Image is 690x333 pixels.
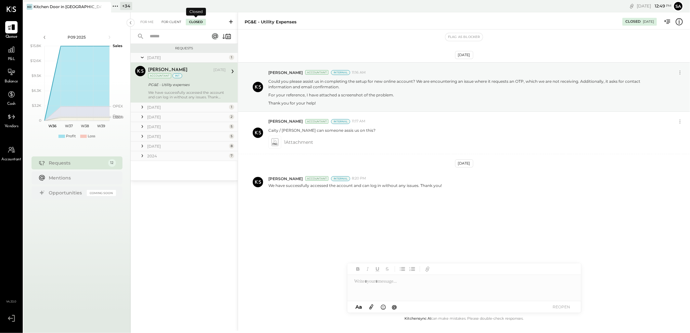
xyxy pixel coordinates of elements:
[147,153,227,159] div: 2024
[33,4,101,9] div: Kitchen Door in [GEOGRAPHIC_DATA]
[352,119,365,124] span: 11:17 AM
[39,118,41,123] text: 0
[373,265,382,273] button: Underline
[268,176,303,181] span: [PERSON_NAME]
[30,58,41,63] text: $12.6K
[147,105,227,110] div: [DATE]
[113,114,124,118] text: Occu...
[88,134,95,139] div: Loss
[637,3,671,9] div: [DATE]
[186,19,206,25] div: Closed
[305,176,328,181] div: Accountant
[186,8,206,16] div: Closed
[0,111,22,129] a: Vendors
[392,304,397,310] span: @
[0,88,22,107] a: Cash
[147,124,227,129] div: [DATE]
[134,46,235,51] div: Requests
[81,124,89,128] text: W38
[2,157,21,163] span: Accountant
[455,159,473,167] div: [DATE]
[354,303,364,311] button: Aa
[65,124,73,128] text: W37
[87,190,116,196] div: Coming Soon
[7,101,16,107] span: Cash
[48,124,57,128] text: W36
[32,88,41,93] text: $6.3K
[8,56,15,62] span: P&L
[364,265,372,273] button: Italic
[158,19,185,25] div: For Client
[305,119,328,124] div: Accountant
[643,19,654,24] div: [DATE]
[352,176,366,181] span: 8:20 PM
[245,19,297,25] div: PG&E - Utility expenses
[148,73,171,78] div: Accountant
[268,183,442,188] p: We have successfully accessed the account and can log in without any issues. Thank you!
[32,73,41,78] text: $9.5K
[229,124,234,129] div: 5
[229,114,234,119] div: 2
[268,100,664,106] p: Thank you for your help!
[30,43,41,48] text: $15.8K
[359,304,362,310] span: a
[113,115,122,119] text: Labor
[0,144,22,163] a: Accountant
[49,190,83,196] div: Opportunities
[113,43,122,48] text: Sales
[148,90,226,99] div: We have successfully accessed the account and can log in without any issues. Thank you!
[268,79,664,90] p: Could you please assist us in completing the setup for new online account? We are encountering an...
[268,70,303,75] span: [PERSON_NAME]
[6,34,18,40] span: Queue
[284,136,313,149] span: 1 Attachment
[331,176,350,181] div: Internal
[213,68,226,73] div: [DATE]
[268,92,664,98] p: For your reference, I have attached a screenshot of the problem.
[268,118,303,124] span: [PERSON_NAME]
[229,134,234,139] div: 5
[229,153,234,158] div: 7
[27,4,32,10] div: KD
[0,66,22,85] a: Balance
[49,34,105,40] div: P09 2025
[97,124,105,128] text: W39
[408,265,416,273] button: Ordered List
[549,302,575,311] button: REOPEN
[147,114,227,120] div: [DATE]
[0,43,22,62] a: P&L
[66,134,76,139] div: Profit
[147,143,227,149] div: [DATE]
[445,33,483,41] button: Flag as Blocker
[331,70,350,75] div: Internal
[390,303,399,311] button: @
[172,73,182,78] div: int
[423,265,432,273] button: Add URL
[398,265,407,273] button: Unordered List
[147,134,227,139] div: [DATE]
[455,51,473,59] div: [DATE]
[5,79,18,85] span: Balance
[113,104,123,108] text: OPEX
[5,124,19,129] span: Vendors
[305,70,328,75] div: Accountant
[331,119,350,124] div: Internal
[148,81,224,88] div: PG&E - Utility expenses
[229,55,234,60] div: 1
[354,265,362,273] button: Bold
[229,105,234,110] div: 1
[0,21,22,40] a: Queue
[148,67,187,73] div: [PERSON_NAME]
[49,175,113,181] div: Mentions
[673,1,684,11] button: Sa
[108,159,116,167] div: 12
[147,55,227,60] div: [DATE]
[32,103,41,108] text: $3.2K
[383,265,391,273] button: Strikethrough
[137,19,157,25] div: For Me
[120,2,132,10] div: + 34
[229,143,234,149] div: 8
[49,160,105,166] div: Requests
[629,3,635,9] div: copy link
[352,70,366,75] span: 11:16 AM
[625,19,641,24] div: Closed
